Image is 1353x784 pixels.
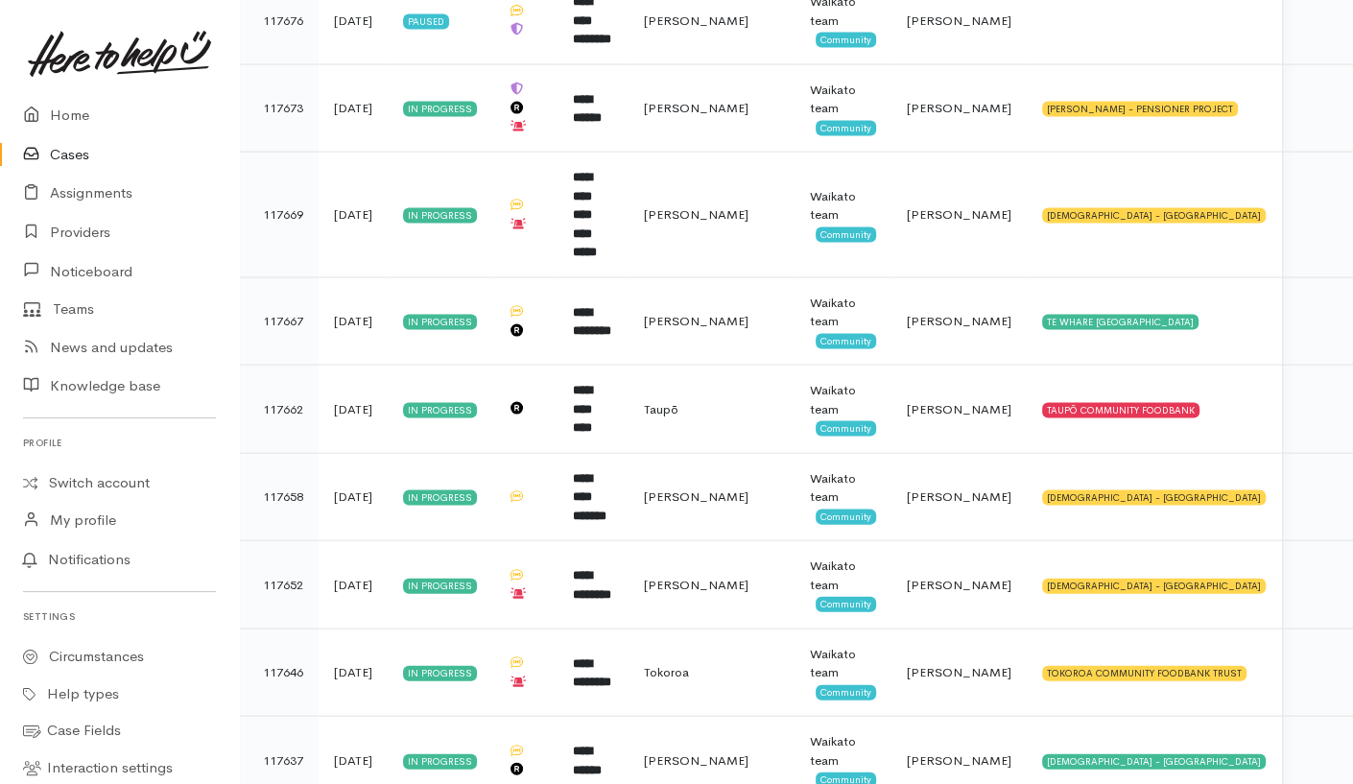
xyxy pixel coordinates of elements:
h6: Settings [23,604,216,630]
td: 117667 [240,277,319,366]
span: [PERSON_NAME] [644,488,748,505]
span: [PERSON_NAME] [907,206,1011,223]
span: [PERSON_NAME] [644,12,748,29]
div: In progress [403,208,477,224]
div: Waikato team [810,645,876,682]
span: Community [816,33,876,48]
div: Paused [403,14,449,30]
span: [PERSON_NAME] [907,577,1011,593]
span: Community [816,510,876,525]
td: 117669 [240,153,319,278]
div: Waikato team [810,81,876,118]
span: [PERSON_NAME] [907,401,1011,417]
td: [DATE] [319,453,388,541]
div: In progress [403,754,477,770]
td: [DATE] [319,629,388,717]
div: TOKOROA COMMUNITY FOODBANK TRUST [1042,666,1246,681]
td: [DATE] [319,153,388,278]
td: [DATE] [319,366,388,454]
span: [PERSON_NAME] [644,100,748,116]
span: Community [816,421,876,437]
div: In progress [403,102,477,117]
span: [PERSON_NAME] [907,752,1011,769]
div: [PERSON_NAME] - PENSIONER PROJECT [1042,102,1238,117]
div: Waikato team [810,381,876,418]
span: [PERSON_NAME] [907,313,1011,329]
div: In progress [403,666,477,681]
td: 117662 [240,366,319,454]
div: In progress [403,579,477,594]
span: [PERSON_NAME] [644,577,748,593]
div: Waikato team [810,732,876,770]
span: [PERSON_NAME] [907,488,1011,505]
span: [PERSON_NAME] [644,313,748,329]
span: Tokoroa [644,664,689,680]
h6: Profile [23,430,216,456]
td: [DATE] [319,541,388,630]
div: Waikato team [810,469,876,507]
span: Community [816,227,876,243]
div: [DEMOGRAPHIC_DATA] - [GEOGRAPHIC_DATA] [1042,754,1266,770]
span: Taupō [644,401,678,417]
div: Waikato team [810,187,876,225]
span: [PERSON_NAME] [907,12,1011,29]
span: [PERSON_NAME] [644,206,748,223]
span: Community [816,121,876,136]
span: Community [816,334,876,349]
div: [DEMOGRAPHIC_DATA] - [GEOGRAPHIC_DATA] [1042,490,1266,506]
div: In progress [403,490,477,506]
div: TAUPŌ COMMUNITY FOODBANK [1042,403,1199,418]
td: [DATE] [319,277,388,366]
div: In progress [403,315,477,330]
div: Waikato team [810,557,876,594]
td: 117673 [240,64,319,153]
td: 117658 [240,453,319,541]
span: [PERSON_NAME] [907,100,1011,116]
div: TE WHARE [GEOGRAPHIC_DATA] [1042,315,1199,330]
div: [DEMOGRAPHIC_DATA] - [GEOGRAPHIC_DATA] [1042,579,1266,594]
span: Community [816,685,876,701]
span: [PERSON_NAME] [907,664,1011,680]
td: 117652 [240,541,319,630]
span: Community [816,597,876,612]
td: 117646 [240,629,319,717]
div: Waikato team [810,294,876,331]
span: [PERSON_NAME] [644,752,748,769]
div: [DEMOGRAPHIC_DATA] - [GEOGRAPHIC_DATA] [1042,208,1266,224]
div: In progress [403,403,477,418]
td: [DATE] [319,64,388,153]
